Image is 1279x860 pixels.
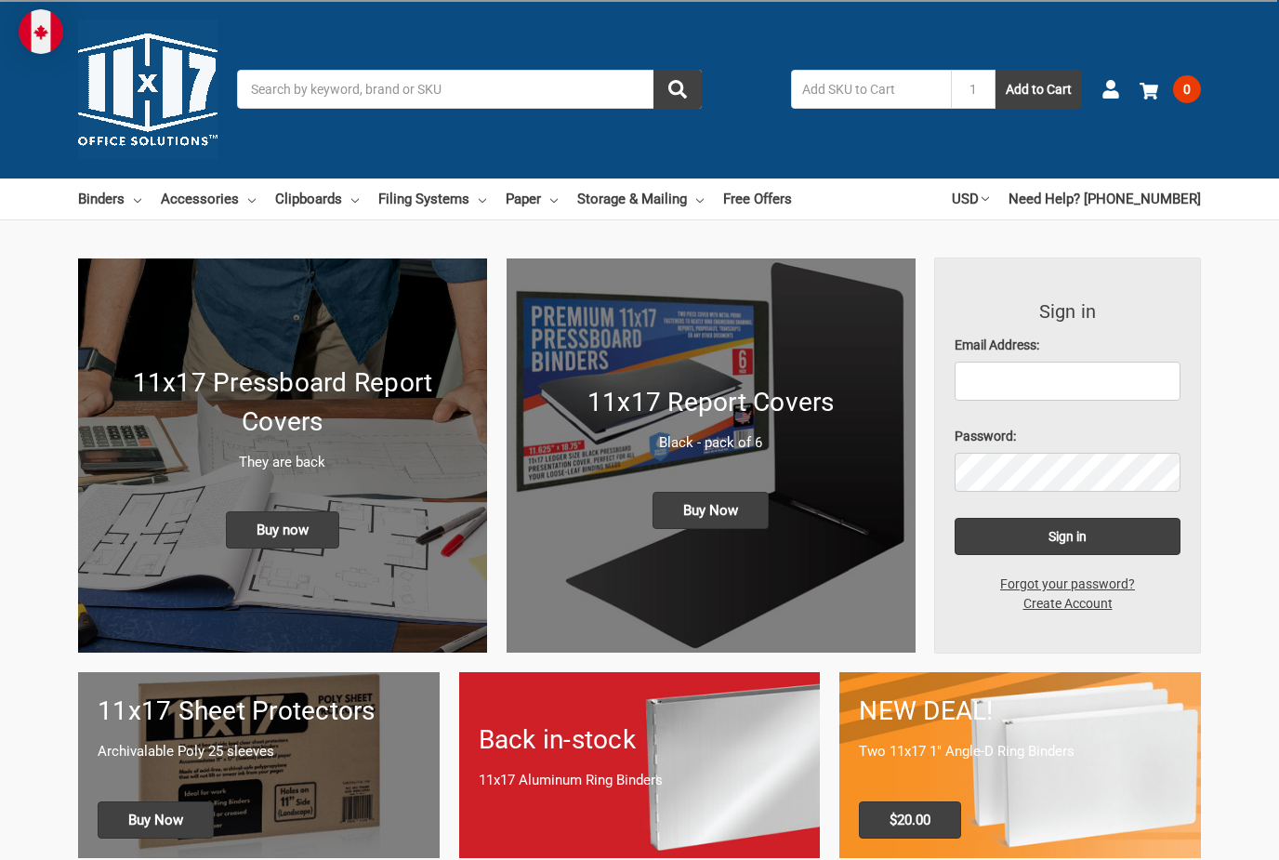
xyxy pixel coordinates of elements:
a: Storage & Mailing [577,179,704,219]
h1: NEW DEAL! [859,692,1181,731]
a: Free Offers [723,179,792,219]
a: 11x17 Report Covers 11x17 Report Covers Black - pack of 6 Buy Now [507,258,916,653]
p: Two 11x17 1" Angle-D Ring Binders [859,741,1181,762]
span: Buy now [226,511,339,549]
h3: Sign in [955,298,1181,325]
img: New 11x17 Pressboard Binders [78,258,487,653]
span: Buy Now [653,492,769,529]
a: Paper [506,179,558,219]
a: Create Account [1013,594,1123,614]
p: They are back [98,452,468,473]
h1: 11x17 Pressboard Report Covers [98,364,468,442]
img: 11x17 Report Covers [507,258,916,653]
button: Add to Cart [996,70,1082,109]
a: Need Help? [PHONE_NUMBER] [1009,179,1201,219]
span: 0 [1173,75,1201,103]
a: Filing Systems [378,179,486,219]
input: Sign in [955,518,1181,555]
p: 11x17 Aluminum Ring Binders [479,770,801,791]
a: Clipboards [275,179,359,219]
img: duty and tax information for Canada [19,9,63,54]
a: Forgot your password? [990,575,1145,594]
a: Accessories [161,179,256,219]
label: Email Address: [955,336,1181,355]
a: Binders [78,179,141,219]
span: $20.00 [859,801,961,839]
h1: 11x17 Report Covers [526,383,896,422]
label: Password: [955,427,1181,446]
a: 11x17 Binder 2-pack only $20.00 NEW DEAL! Two 11x17 1" Angle-D Ring Binders $20.00 [839,672,1201,857]
p: Black - pack of 6 [526,432,896,454]
a: New 11x17 Pressboard Binders 11x17 Pressboard Report Covers They are back Buy now [78,258,487,653]
a: 0 [1140,65,1201,113]
a: Back in-stock 11x17 Aluminum Ring Binders [459,672,821,857]
span: Buy Now [98,801,214,839]
img: 11x17.com [78,20,218,159]
a: 11x17 sheet protectors 11x17 Sheet Protectors Archivalable Poly 25 sleeves Buy Now [78,672,440,857]
a: USD [952,179,989,219]
h1: 11x17 Sheet Protectors [98,692,420,731]
p: Archivalable Poly 25 sleeves [98,741,420,762]
input: Add SKU to Cart [791,70,951,109]
iframe: Google Customer Reviews [1126,810,1279,860]
input: Search by keyword, brand or SKU [237,70,702,109]
h1: Back in-stock [479,721,801,760]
